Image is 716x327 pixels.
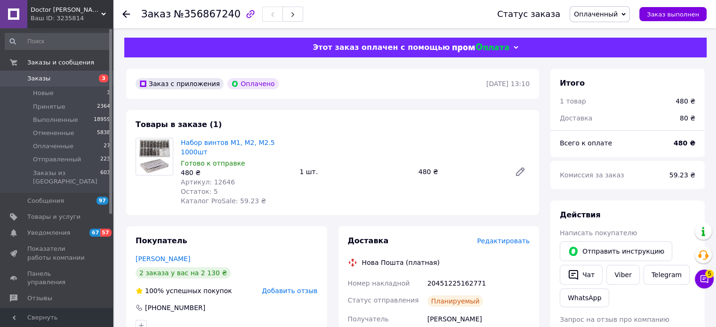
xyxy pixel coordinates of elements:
[27,213,80,221] span: Товары и услуги
[181,197,266,205] span: Каталог ProSale: 59.23 ₴
[174,8,241,20] span: №356867240
[360,258,442,267] div: Нова Пошта (платная)
[136,236,187,245] span: Покупатель
[99,74,108,82] span: 3
[27,245,87,262] span: Показатели работы компании
[695,270,714,288] button: Чат с покупателем5
[560,114,592,122] span: Доставка
[181,178,235,186] span: Артикул: 12646
[415,165,507,178] div: 480 ₴
[27,294,52,303] span: Отзывы
[560,265,603,285] button: Чат
[100,155,110,164] span: 223
[136,138,173,175] img: Набор винтов M1, M2, М2.5 1000шт
[107,89,110,97] span: 3
[560,171,624,179] span: Комиссия за заказ
[560,139,612,147] span: Всего к оплате
[33,103,65,111] span: Принятые
[136,120,222,129] span: Товары в заказе (1)
[94,116,110,124] span: 18959
[296,165,414,178] div: 1 шт.
[511,162,530,181] a: Редактировать
[606,265,639,285] a: Viber
[33,89,54,97] span: Новые
[141,8,171,20] span: Заказ
[136,255,190,263] a: [PERSON_NAME]
[427,295,483,307] div: Планируемый
[560,241,672,261] button: Отправить инструкцию
[426,275,531,292] div: 20451225162771
[676,96,695,106] div: 480 ₴
[5,33,111,50] input: Поиск
[560,288,609,307] a: WhatsApp
[181,188,218,195] span: Остаток: 5
[560,316,669,323] span: Запрос на отзыв про компанию
[486,80,530,88] time: [DATE] 13:10
[644,265,690,285] a: Telegram
[348,296,419,304] span: Статус отправления
[33,116,78,124] span: Выполненные
[348,236,389,245] span: Доставка
[33,142,73,151] span: Оплаченные
[560,97,586,105] span: 1 товар
[452,43,509,52] img: evopay logo
[31,14,113,23] div: Ваш ID: 3235814
[705,270,714,278] span: 5
[97,129,110,137] span: 5838
[27,58,94,67] span: Заказы и сообщения
[348,279,410,287] span: Номер накладной
[27,74,50,83] span: Заказы
[560,210,601,219] span: Действия
[574,10,618,18] span: Оплаченный
[181,168,292,177] div: 480 ₴
[262,287,317,295] span: Добавить отзыв
[227,78,278,89] div: Оплачено
[497,9,560,19] div: Статус заказа
[27,197,64,205] span: Сообщения
[100,229,111,237] span: 57
[33,129,74,137] span: Отмененные
[669,171,695,179] span: 59.23 ₴
[33,169,100,186] span: Заказы из [GEOGRAPHIC_DATA]
[560,229,637,237] span: Написать покупателю
[136,78,224,89] div: Заказ с приложения
[100,169,110,186] span: 603
[674,139,695,147] b: 480 ₴
[181,160,245,167] span: Готово к отправке
[136,286,232,295] div: успешных покупок
[97,103,110,111] span: 2364
[313,43,450,52] span: Этот заказ оплачен с помощью
[27,270,87,287] span: Панель управления
[477,237,530,245] span: Редактировать
[348,315,389,323] span: Получатель
[89,229,100,237] span: 67
[104,142,110,151] span: 27
[27,229,70,237] span: Уведомления
[122,9,130,19] div: Вернуться назад
[674,108,701,128] div: 80 ₴
[560,79,585,88] span: Итого
[145,287,164,295] span: 100%
[647,11,699,18] span: Заказ выполнен
[31,6,101,14] span: Doctor Smarts
[144,303,206,312] div: [PHONE_NUMBER]
[639,7,707,21] button: Заказ выполнен
[181,139,275,156] a: Набор винтов M1, M2, М2.5 1000шт
[136,267,231,279] div: 2 заказа у вас на 2 130 ₴
[33,155,81,164] span: Отправленный
[97,197,108,205] span: 97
